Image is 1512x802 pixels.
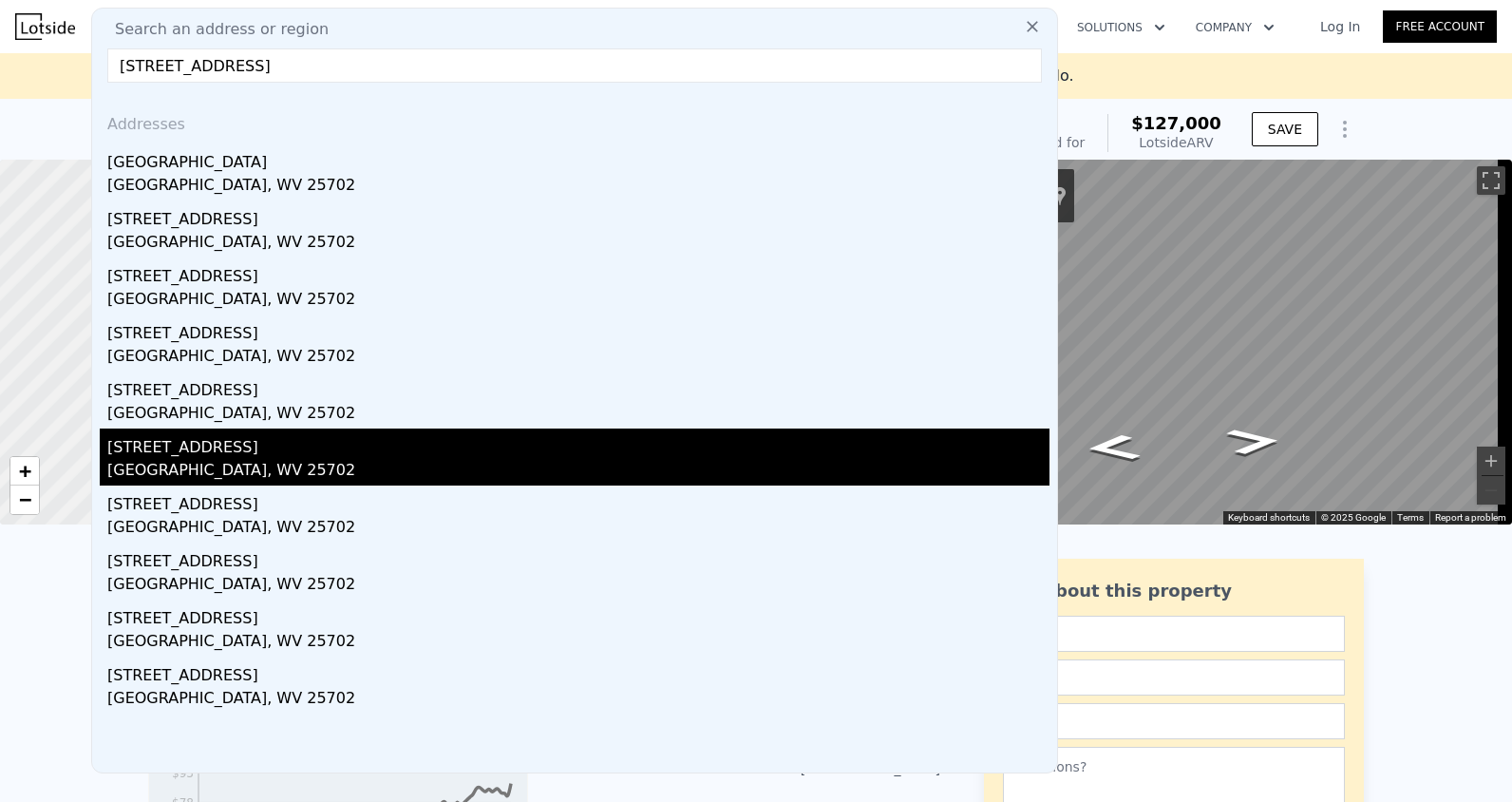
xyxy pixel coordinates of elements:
div: [STREET_ADDRESS] [107,315,1049,345]
span: $127,000 [1131,113,1221,133]
a: Terms (opens in new tab) [1397,512,1424,523]
div: Ask about this property [1003,578,1345,604]
div: [GEOGRAPHIC_DATA], WV 25702 [107,231,1049,258]
button: Toggle fullscreen view [1477,166,1505,195]
input: Enter an address, city, region, neighborhood or zip code [107,48,1042,83]
button: Zoom out [1477,476,1505,505]
div: Lotside ARV [1131,133,1221,152]
div: [STREET_ADDRESS] [107,200,1049,231]
input: Name [1003,616,1345,652]
span: + [19,459,31,483]
a: Show location on map [1053,185,1067,206]
input: Email [1003,659,1345,696]
a: Free Account [1383,10,1497,43]
path: Go West, 9th Ave [1063,428,1163,468]
div: Addresses [100,98,1049,143]
div: [STREET_ADDRESS] [107,486,1049,516]
a: Log In [1297,17,1383,36]
div: [STREET_ADDRESS] [107,600,1049,630]
button: Solutions [1062,10,1181,45]
div: [STREET_ADDRESS] [107,429,1049,459]
a: Zoom out [10,486,39,514]
button: Show Options [1326,110,1364,148]
img: Lotside [15,13,75,40]
button: Company [1181,10,1290,45]
tspan: $93 [172,767,194,780]
div: [GEOGRAPHIC_DATA], WV 25702 [107,516,1049,543]
div: [GEOGRAPHIC_DATA], WV 25702 [107,174,1049,200]
div: Street View [869,160,1512,525]
div: [GEOGRAPHIC_DATA], WV 25702 [107,687,1049,714]
div: [GEOGRAPHIC_DATA], WV 25702 [107,573,1049,600]
span: − [19,487,31,511]
div: [STREET_ADDRESS] [107,258,1049,288]
div: Map [869,160,1512,525]
span: © 2025 Google [1321,512,1386,523]
a: Report a problem [1435,512,1506,523]
div: [STREET_ADDRESS] [107,543,1049,573]
input: Phone [1003,703,1345,739]
div: [GEOGRAPHIC_DATA] [107,143,1049,174]
div: [GEOGRAPHIC_DATA], WV 25702 [107,459,1049,486]
div: [STREET_ADDRESS] [107,657,1049,687]
div: [GEOGRAPHIC_DATA], WV 25702 [107,402,1049,429]
button: Keyboard shortcuts [1228,511,1310,525]
div: [GEOGRAPHIC_DATA], WV 25702 [107,630,1049,657]
button: Zoom in [1477,447,1505,475]
div: [GEOGRAPHIC_DATA], WV 25702 [107,288,1049,315]
div: [GEOGRAPHIC_DATA], WV 25702 [107,345,1049,372]
path: Go East, 9th Ave [1203,422,1304,462]
div: [STREET_ADDRESS] [107,372,1049,402]
button: SAVE [1252,112,1318,146]
a: Zoom in [10,457,39,486]
span: Search an address or region [100,18,329,41]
